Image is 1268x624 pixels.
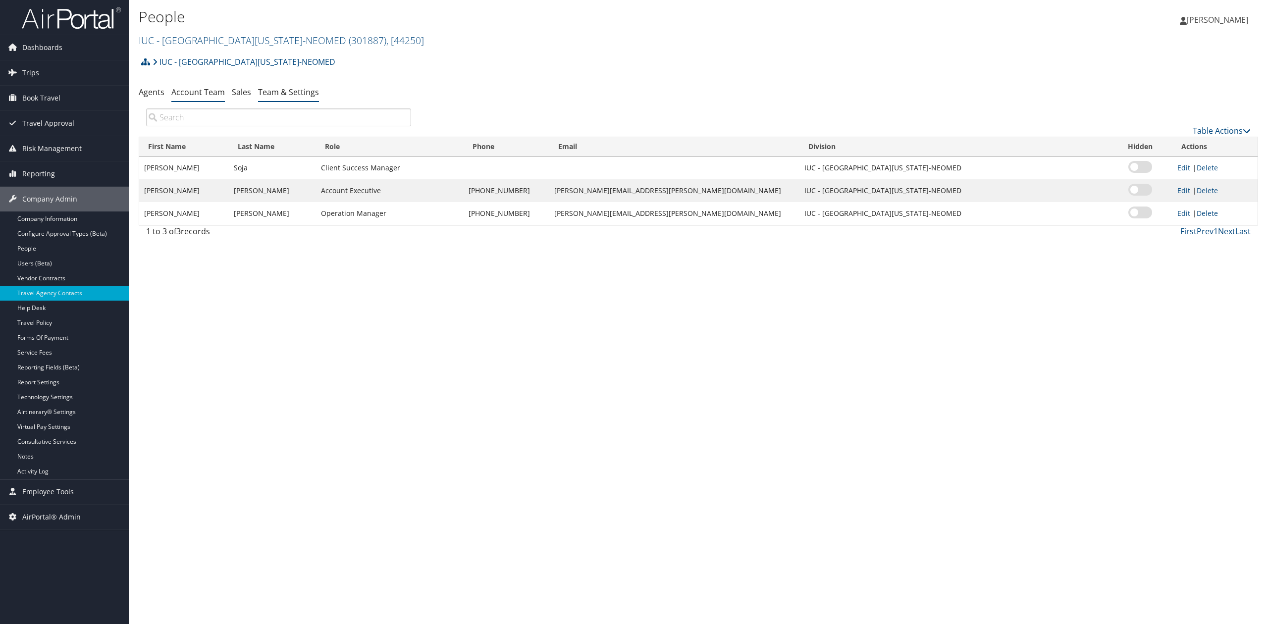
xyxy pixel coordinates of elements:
td: [PERSON_NAME] [229,179,316,202]
th: First Name: activate to sort column ascending [139,137,229,156]
img: airportal-logo.png [22,6,121,30]
span: Reporting [22,161,55,186]
a: First [1180,226,1197,237]
td: | [1172,202,1258,225]
a: Sales [232,87,251,98]
a: Account Team [171,87,225,98]
div: 1 to 3 of records [146,225,411,242]
th: Division: activate to sort column ascending [799,137,1109,156]
span: Company Admin [22,187,77,211]
td: [PERSON_NAME] [229,202,316,225]
td: [PHONE_NUMBER] [464,179,549,202]
th: Role: activate to sort column ascending [316,137,464,156]
span: Travel Approval [22,111,74,136]
a: Table Actions [1193,125,1251,136]
span: Book Travel [22,86,60,110]
span: AirPortal® Admin [22,505,81,529]
a: Edit [1177,208,1190,218]
a: [PERSON_NAME] [1180,5,1258,35]
td: Operation Manager [316,202,464,225]
input: Search [146,108,411,126]
td: [PERSON_NAME] [139,156,229,179]
td: [PERSON_NAME][EMAIL_ADDRESS][PERSON_NAME][DOMAIN_NAME] [549,202,799,225]
th: Actions [1172,137,1258,156]
th: Phone [464,137,549,156]
a: IUC - [GEOGRAPHIC_DATA][US_STATE]-NEOMED [139,34,424,47]
td: [PERSON_NAME] [139,179,229,202]
a: Last [1235,226,1251,237]
td: IUC - [GEOGRAPHIC_DATA][US_STATE]-NEOMED [799,156,1109,179]
td: | [1172,156,1258,179]
td: [PHONE_NUMBER] [464,202,549,225]
th: Hidden: activate to sort column ascending [1109,137,1172,156]
a: Agents [139,87,164,98]
a: Delete [1197,208,1218,218]
a: Next [1218,226,1235,237]
h1: People [139,6,885,27]
a: Delete [1197,163,1218,172]
span: Trips [22,60,39,85]
a: Prev [1197,226,1214,237]
td: Client Success Manager [316,156,464,179]
a: IUC - [GEOGRAPHIC_DATA][US_STATE]-NEOMED [153,52,335,72]
td: IUC - [GEOGRAPHIC_DATA][US_STATE]-NEOMED [799,179,1109,202]
a: Edit [1177,163,1190,172]
span: 3 [176,226,181,237]
span: Risk Management [22,136,82,161]
span: Dashboards [22,35,62,60]
td: Soja [229,156,316,179]
td: [PERSON_NAME][EMAIL_ADDRESS][PERSON_NAME][DOMAIN_NAME] [549,179,799,202]
a: Edit [1177,186,1190,195]
td: | [1172,179,1258,202]
td: Account Executive [316,179,464,202]
a: 1 [1214,226,1218,237]
span: [PERSON_NAME] [1187,14,1248,25]
span: , [ 44250 ] [386,34,424,47]
td: [PERSON_NAME] [139,202,229,225]
a: Team & Settings [258,87,319,98]
span: ( 301887 ) [349,34,386,47]
td: IUC - [GEOGRAPHIC_DATA][US_STATE]-NEOMED [799,202,1109,225]
th: Email: activate to sort column ascending [549,137,799,156]
th: Last Name: activate to sort column ascending [229,137,316,156]
span: Employee Tools [22,479,74,504]
a: Delete [1197,186,1218,195]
